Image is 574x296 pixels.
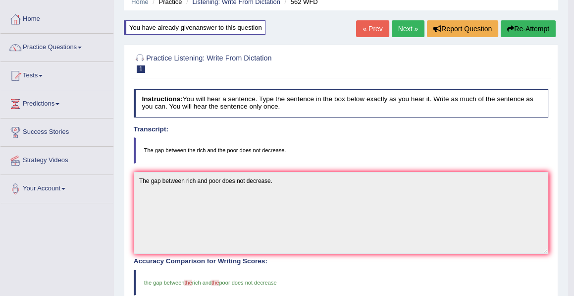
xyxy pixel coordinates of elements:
[0,34,113,59] a: Practice Questions
[0,147,113,172] a: Strategy Videos
[134,137,549,163] blockquote: The gap between the rich and the poor does not decrease.
[211,280,219,286] span: the
[0,175,113,200] a: Your Account
[501,20,556,37] button: Re-Attempt
[356,20,389,37] a: « Prev
[134,258,549,265] h4: Accuracy Comparison for Writing Scores:
[0,62,113,87] a: Tests
[0,5,113,30] a: Home
[192,280,211,286] span: rich and
[124,20,265,35] div: You have already given answer to this question
[219,280,276,286] span: poor does not decrease
[137,65,146,73] span: 1
[134,126,549,133] h4: Transcript:
[184,280,192,286] span: the
[392,20,424,37] a: Next »
[427,20,498,37] button: Report Question
[134,52,391,73] h2: Practice Listening: Write From Dictation
[144,280,185,286] span: the gap between
[0,90,113,115] a: Predictions
[142,95,182,103] b: Instructions:
[134,89,549,118] h4: You will hear a sentence. Type the sentence in the box below exactly as you hear it. Write as muc...
[0,118,113,143] a: Success Stories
